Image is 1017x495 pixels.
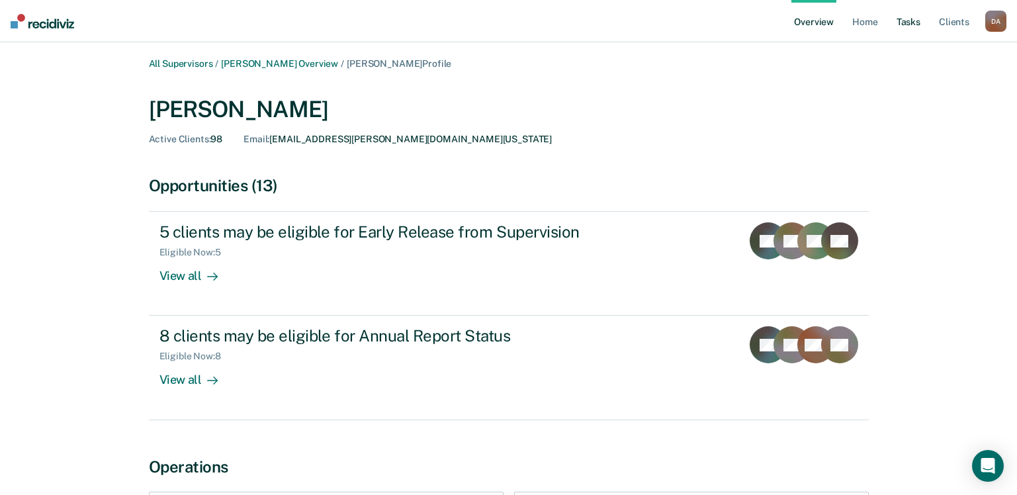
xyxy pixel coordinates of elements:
[149,176,869,195] div: Opportunities (13)
[243,134,552,145] div: [EMAIL_ADDRESS][PERSON_NAME][DOMAIN_NAME][US_STATE]
[338,58,347,69] span: /
[11,14,74,28] img: Recidiviz
[347,58,451,69] span: [PERSON_NAME] Profile
[149,211,869,316] a: 5 clients may be eligible for Early Release from SupervisionEligible Now:5View all
[159,351,232,362] div: Eligible Now : 8
[159,326,624,345] div: 8 clients may be eligible for Annual Report Status
[972,450,1004,482] div: Open Intercom Messenger
[159,222,624,242] div: 5 clients may be eligible for Early Release from Supervision
[149,58,213,69] a: All Supervisors
[159,258,234,284] div: View all
[149,134,211,144] span: Active Clients :
[149,96,869,123] div: [PERSON_NAME]
[212,58,221,69] span: /
[243,134,269,144] span: Email :
[985,11,1006,32] button: DA
[149,457,869,476] div: Operations
[159,362,234,388] div: View all
[149,134,223,145] div: 98
[985,11,1006,32] div: D A
[159,247,232,258] div: Eligible Now : 5
[149,316,869,420] a: 8 clients may be eligible for Annual Report StatusEligible Now:8View all
[221,58,338,69] a: [PERSON_NAME] Overview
